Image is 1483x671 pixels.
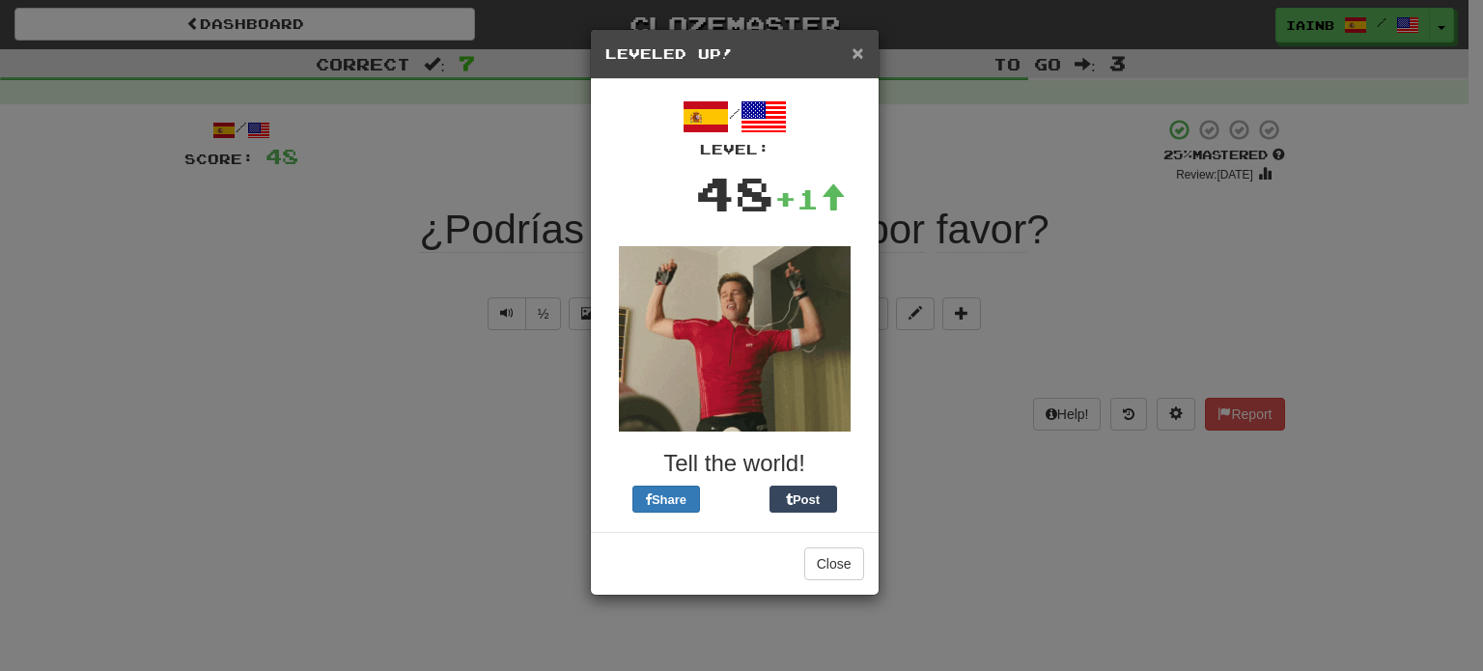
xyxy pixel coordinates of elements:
[605,94,864,159] div: /
[605,451,864,476] h3: Tell the world!
[804,547,864,580] button: Close
[769,486,837,513] button: Post
[605,44,864,64] h5: Leveled Up!
[852,42,863,63] button: Close
[619,246,851,432] img: brad-pitt-eabb8484b0e72233b60fc33baaf1d28f9aa3c16dec737e05e85ed672bd245bc1.gif
[605,140,864,159] div: Level:
[695,159,774,227] div: 48
[774,180,846,218] div: +1
[700,486,769,513] iframe: X Post Button
[852,42,863,64] span: ×
[632,486,700,513] button: Share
